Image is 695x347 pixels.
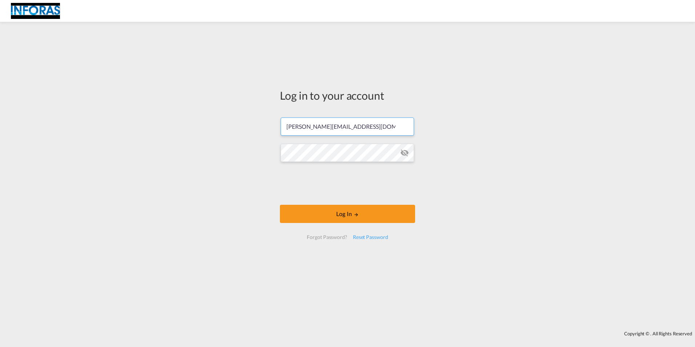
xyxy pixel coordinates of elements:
[400,148,409,157] md-icon: icon-eye-off
[350,231,391,244] div: Reset Password
[304,231,350,244] div: Forgot Password?
[280,205,415,223] button: LOGIN
[11,3,60,19] img: eff75c7098ee11eeb65dd1c63e392380.jpg
[281,117,414,136] input: Enter email/phone number
[280,88,415,103] div: Log in to your account
[292,169,403,198] iframe: reCAPTCHA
